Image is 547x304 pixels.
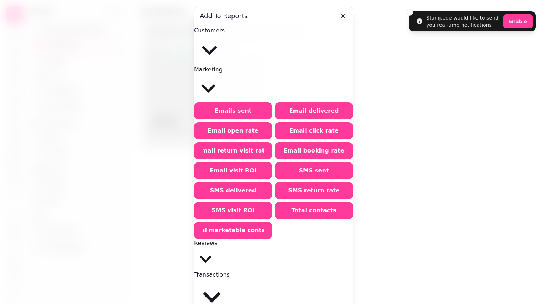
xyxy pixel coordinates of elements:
button: Emails sent [194,102,272,119]
span: Total marketable contacts [203,228,264,233]
span: Email delivered [283,108,344,114]
button: SMS delivered [194,182,272,199]
button: Email visit ROI [194,162,272,179]
div: Marketing [194,102,353,239]
span: Total contacts [283,208,344,213]
button: Customers [194,26,225,65]
span: Reviews [194,240,217,246]
span: Emails sent [203,108,264,114]
span: Marketing [194,66,223,73]
span: SMS delivered [203,188,264,193]
span: SMS return rate [283,188,344,193]
button: Reviews [194,239,217,271]
span: Email click rate [283,128,344,134]
span: Email open rate [203,128,264,134]
span: SMS visit ROI [203,208,264,213]
button: Email click rate [275,122,353,139]
button: Total marketable contacts [194,222,272,239]
span: SMS sent [283,168,344,174]
button: Email return visit rate [194,142,272,159]
span: Customers [194,27,225,34]
span: Transactions [194,271,230,278]
span: Email booking rate [283,148,344,154]
button: SMS return rate [275,182,353,199]
button: Total contacts [275,202,353,219]
button: SMS sent [275,162,353,179]
button: Email booking rate [275,142,353,159]
span: Email return visit rate [203,148,264,154]
button: SMS visit ROI [194,202,272,219]
h3: Add to reports [200,12,347,20]
button: Email open rate [194,122,272,139]
button: Email delivered [275,102,353,119]
button: Marketing [194,65,223,102]
span: Email visit ROI [203,168,264,174]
